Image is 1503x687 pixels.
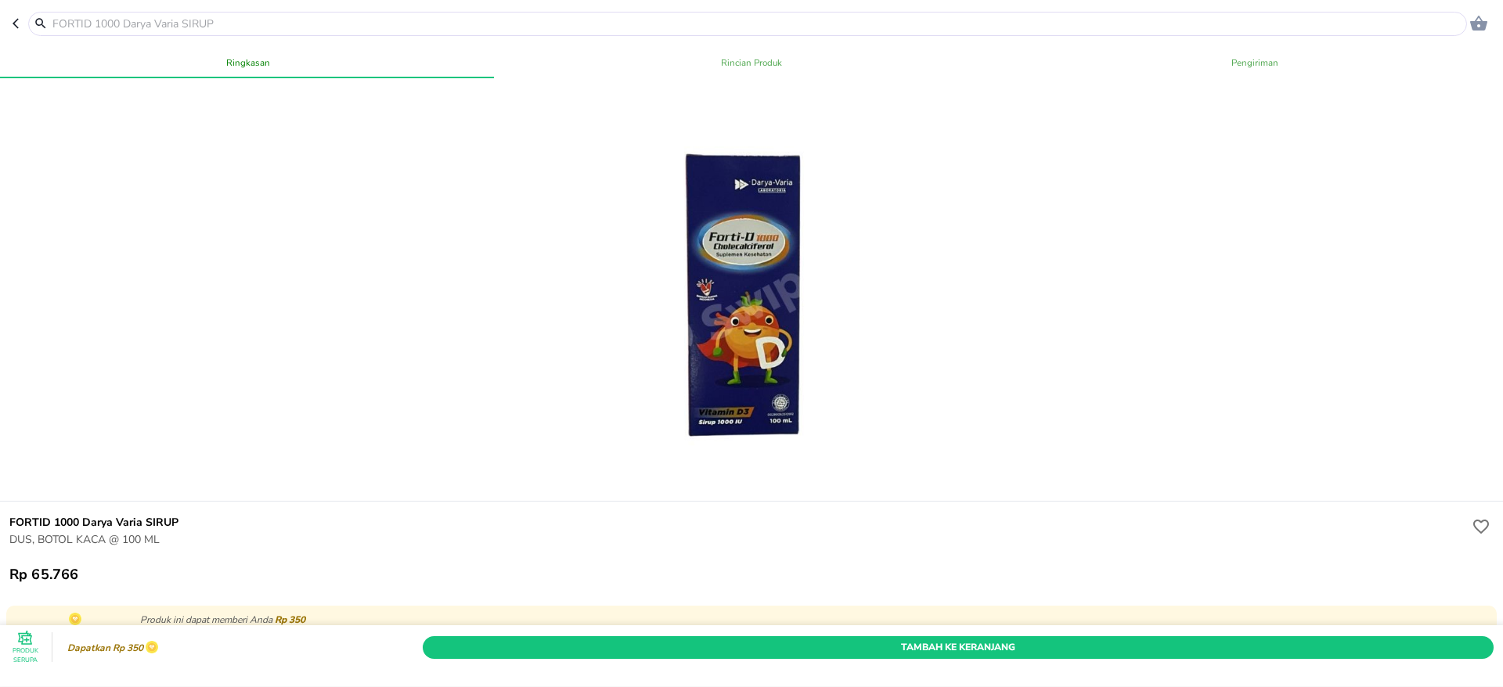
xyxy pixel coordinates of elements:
h6: FORTID 1000 Darya Varia SIRUP [9,514,1469,531]
span: Ringkasan [6,55,491,70]
button: Produk Serupa [9,632,41,664]
span: Rp 350 [275,613,305,626]
p: Produk ini dapat memberi Anda [140,613,1486,627]
button: Tambah Ke Keranjang [423,636,1494,659]
p: Rp 65.766 [9,565,78,584]
span: Tambah Ke Keranjang [434,639,1482,656]
p: DUS, BOTOL KACA @ 100 ML [9,531,1469,548]
span: Pengiriman [1012,55,1497,70]
span: Rincian Produk [510,55,994,70]
input: FORTID 1000 Darya Varia SIRUP [51,16,1463,32]
p: Produk Serupa [9,646,41,665]
p: Dapatkan Rp 350 [63,643,143,654]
